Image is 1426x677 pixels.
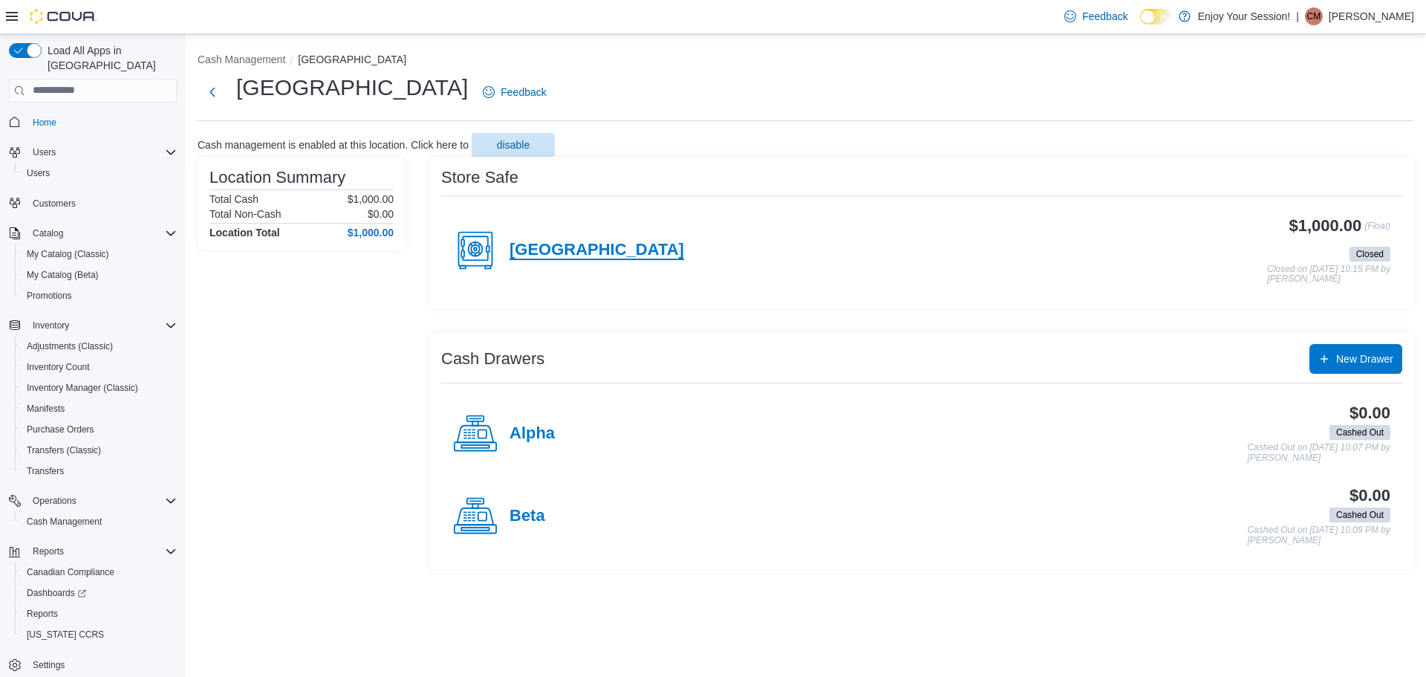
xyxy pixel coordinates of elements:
[42,43,177,73] span: Load All Apps in [GEOGRAPHIC_DATA]
[209,227,280,239] h4: Location Total
[27,167,50,179] span: Users
[1247,443,1390,463] p: Cashed Out on [DATE] 10:07 PM by [PERSON_NAME]
[27,317,75,334] button: Inventory
[21,400,177,418] span: Manifests
[1307,7,1321,25] span: CM
[21,266,177,284] span: My Catalog (Beta)
[198,139,469,151] p: Cash management is enabled at this location. Click here to
[33,495,76,507] span: Operations
[33,659,65,671] span: Settings
[15,440,183,461] button: Transfers (Classic)
[21,400,71,418] a: Manifests
[21,379,177,397] span: Inventory Manager (Classic)
[441,169,518,187] h3: Store Safe
[27,143,62,161] button: Users
[1289,217,1362,235] h3: $1,000.00
[27,340,113,352] span: Adjustments (Classic)
[27,465,64,477] span: Transfers
[497,137,530,152] span: disable
[3,541,183,562] button: Reports
[27,248,109,260] span: My Catalog (Classic)
[27,403,65,415] span: Manifests
[1350,404,1390,422] h3: $0.00
[21,245,115,263] a: My Catalog (Classic)
[1364,217,1390,244] p: (Float)
[477,77,552,107] a: Feedback
[27,361,90,373] span: Inventory Count
[21,563,120,581] a: Canadian Compliance
[1082,9,1127,24] span: Feedback
[509,507,545,526] h4: Beta
[27,655,177,674] span: Settings
[368,208,394,220] p: $0.00
[1329,7,1414,25] p: [PERSON_NAME]
[21,563,177,581] span: Canadian Compliance
[1336,508,1384,522] span: Cashed Out
[21,462,177,480] span: Transfers
[21,584,177,602] span: Dashboards
[27,516,102,528] span: Cash Management
[21,337,177,355] span: Adjustments (Classic)
[21,245,177,263] span: My Catalog (Classic)
[209,208,281,220] h6: Total Non-Cash
[27,113,177,132] span: Home
[15,398,183,419] button: Manifests
[15,562,183,583] button: Canadian Compliance
[21,584,92,602] a: Dashboards
[27,224,177,242] span: Catalog
[15,378,183,398] button: Inventory Manager (Classic)
[15,244,183,265] button: My Catalog (Classic)
[1140,9,1171,25] input: Dark Mode
[15,461,183,482] button: Transfers
[21,379,144,397] a: Inventory Manager (Classic)
[1336,352,1393,366] span: New Drawer
[21,421,100,438] a: Purchase Orders
[501,85,546,100] span: Feedback
[1329,508,1390,522] span: Cashed Out
[21,164,177,182] span: Users
[21,626,177,644] span: Washington CCRS
[1305,7,1323,25] div: Christina Mitchell
[3,223,183,244] button: Catalog
[15,603,183,624] button: Reports
[472,133,555,157] button: disable
[1350,487,1390,505] h3: $0.00
[3,490,183,511] button: Operations
[509,424,555,444] h4: Alpha
[198,52,1414,70] nav: An example of EuiBreadcrumbs
[1350,247,1390,262] span: Closed
[27,194,177,213] span: Customers
[30,9,97,24] img: Cova
[1296,7,1299,25] p: |
[21,441,177,459] span: Transfers (Classic)
[236,73,468,103] h1: [GEOGRAPHIC_DATA]
[27,382,138,394] span: Inventory Manager (Classic)
[1247,525,1390,545] p: Cashed Out on [DATE] 10:09 PM by [PERSON_NAME]
[509,241,684,260] h4: [GEOGRAPHIC_DATA]
[27,424,94,435] span: Purchase Orders
[21,421,177,438] span: Purchase Orders
[33,198,76,210] span: Customers
[348,193,394,205] p: $1,000.00
[21,513,108,531] a: Cash Management
[1356,247,1384,261] span: Closed
[33,146,56,158] span: Users
[3,111,183,133] button: Home
[3,654,183,676] button: Settings
[15,624,183,645] button: [US_STATE] CCRS
[27,542,70,560] button: Reports
[15,357,183,378] button: Inventory Count
[348,227,394,239] h4: $1,000.00
[15,163,183,184] button: Users
[3,315,183,336] button: Inventory
[27,492,177,510] span: Operations
[33,227,63,239] span: Catalog
[33,117,56,129] span: Home
[209,193,258,205] h6: Total Cash
[3,142,183,163] button: Users
[27,566,114,578] span: Canadian Compliance
[21,287,78,305] a: Promotions
[33,545,64,557] span: Reports
[27,114,62,132] a: Home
